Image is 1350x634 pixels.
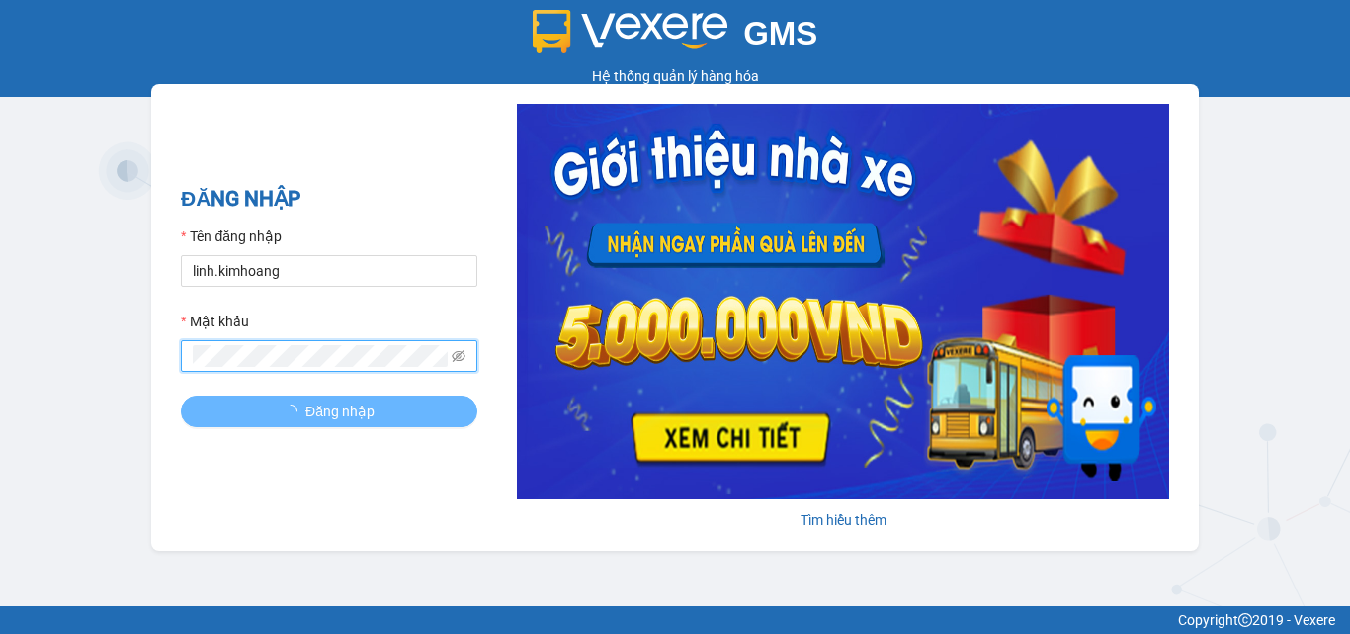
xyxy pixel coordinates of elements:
input: Tên đăng nhập [181,255,477,287]
div: Tìm hiểu thêm [517,509,1169,531]
span: GMS [743,15,817,51]
input: Mật khẩu [193,345,448,367]
span: Đăng nhập [305,401,375,422]
span: loading [284,405,305,418]
img: logo 2 [533,10,728,53]
img: banner-0 [517,104,1169,499]
div: Hệ thống quản lý hàng hóa [5,65,1345,87]
label: Mật khẩu [181,311,249,332]
label: Tên đăng nhập [181,226,282,247]
a: GMS [533,30,818,45]
span: eye-invisible [452,349,465,363]
h2: ĐĂNG NHẬP [181,183,477,216]
span: copyright [1238,613,1252,627]
button: Đăng nhập [181,396,477,427]
div: Copyright 2019 - Vexere [15,609,1335,631]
